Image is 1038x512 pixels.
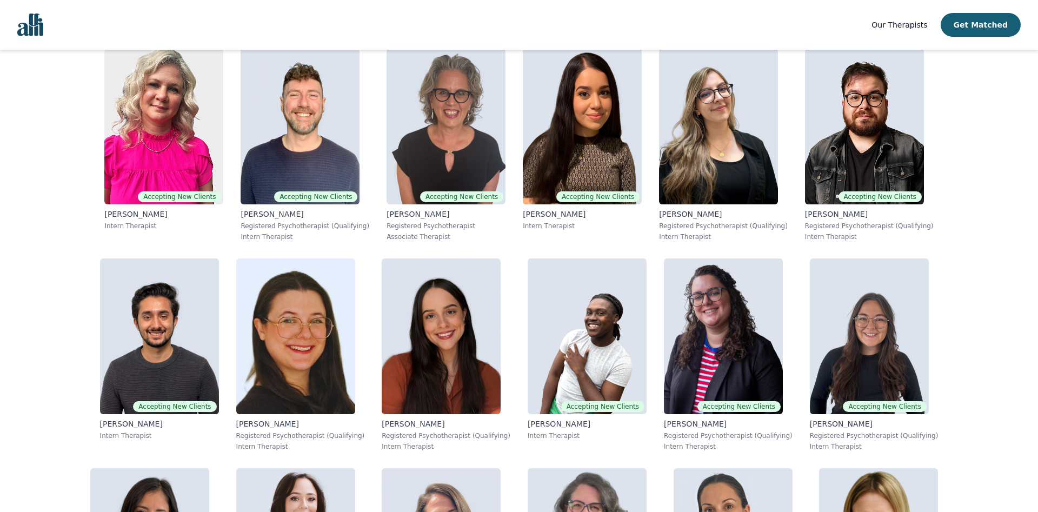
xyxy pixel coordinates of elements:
[241,222,369,230] p: Registered Psychotherapist (Qualifying)
[387,49,505,204] img: Susan_Albaum
[100,431,219,440] p: Intern Therapist
[810,442,939,451] p: Intern Therapist
[96,40,232,250] a: Melissa_StutleyAccepting New Clients[PERSON_NAME]Intern Therapist
[138,191,221,202] span: Accepting New Clients
[236,431,365,440] p: Registered Psychotherapist (Qualifying)
[382,442,510,451] p: Intern Therapist
[378,40,514,250] a: Susan_AlbaumAccepting New Clients[PERSON_NAME]Registered PsychotherapistAssociate Therapist
[382,431,510,440] p: Registered Psychotherapist (Qualifying)
[659,222,788,230] p: Registered Psychotherapist (Qualifying)
[133,401,216,412] span: Accepting New Clients
[236,442,365,451] p: Intern Therapist
[241,209,369,220] p: [PERSON_NAME]
[871,18,927,31] a: Our Therapists
[91,250,228,460] a: Daniel_MendesAccepting New Clients[PERSON_NAME]Intern Therapist
[697,401,781,412] span: Accepting New Clients
[100,258,219,414] img: Daniel_Mendes
[232,40,378,250] a: Ryan_DavisAccepting New Clients[PERSON_NAME]Registered Psychotherapist (Qualifying)Intern Therapist
[17,14,43,36] img: alli logo
[843,401,926,412] span: Accepting New Clients
[387,209,505,220] p: [PERSON_NAME]
[420,191,503,202] span: Accepting New Clients
[561,401,644,412] span: Accepting New Clients
[528,258,647,414] img: Anthony_Kusi
[373,250,519,460] a: Laura_Grohovac[PERSON_NAME]Registered Psychotherapist (Qualifying)Intern Therapist
[810,431,939,440] p: Registered Psychotherapist (Qualifying)
[387,222,505,230] p: Registered Psychotherapist
[387,232,505,241] p: Associate Therapist
[523,49,642,204] img: Heala_Maudoodi
[382,258,501,414] img: Laura_Grohovac
[805,209,934,220] p: [PERSON_NAME]
[523,209,642,220] p: [PERSON_NAME]
[659,209,788,220] p: [PERSON_NAME]
[796,40,942,250] a: Freddie_GiovaneAccepting New Clients[PERSON_NAME]Registered Psychotherapist (Qualifying)Intern Th...
[519,250,655,460] a: Anthony_KusiAccepting New Clients[PERSON_NAME]Intern Therapist
[664,258,783,414] img: Cayley_Hanson
[801,250,947,460] a: Haile_McbrideAccepting New Clients[PERSON_NAME]Registered Psychotherapist (Qualifying)Intern Ther...
[805,232,934,241] p: Intern Therapist
[839,191,922,202] span: Accepting New Clients
[241,232,369,241] p: Intern Therapist
[664,418,793,429] p: [PERSON_NAME]
[514,40,650,250] a: Heala_MaudoodiAccepting New Clients[PERSON_NAME]Intern Therapist
[805,222,934,230] p: Registered Psychotherapist (Qualifying)
[810,418,939,429] p: [PERSON_NAME]
[659,49,778,204] img: Joanna_Komisar
[100,418,219,429] p: [PERSON_NAME]
[241,49,360,204] img: Ryan_Davis
[528,431,647,440] p: Intern Therapist
[228,250,374,460] a: Sarah_Wild[PERSON_NAME]Registered Psychotherapist (Qualifying)Intern Therapist
[528,418,647,429] p: [PERSON_NAME]
[104,222,223,230] p: Intern Therapist
[104,209,223,220] p: [PERSON_NAME]
[650,40,796,250] a: Joanna_Komisar[PERSON_NAME]Registered Psychotherapist (Qualifying)Intern Therapist
[104,49,223,204] img: Melissa_Stutley
[810,258,929,414] img: Haile_Mcbride
[655,250,801,460] a: Cayley_HansonAccepting New Clients[PERSON_NAME]Registered Psychotherapist (Qualifying)Intern Ther...
[659,232,788,241] p: Intern Therapist
[664,442,793,451] p: Intern Therapist
[941,13,1021,37] button: Get Matched
[236,258,355,414] img: Sarah_Wild
[382,418,510,429] p: [PERSON_NAME]
[664,431,793,440] p: Registered Psychotherapist (Qualifying)
[523,222,642,230] p: Intern Therapist
[274,191,357,202] span: Accepting New Clients
[805,49,924,204] img: Freddie_Giovane
[236,418,365,429] p: [PERSON_NAME]
[871,21,927,29] span: Our Therapists
[556,191,640,202] span: Accepting New Clients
